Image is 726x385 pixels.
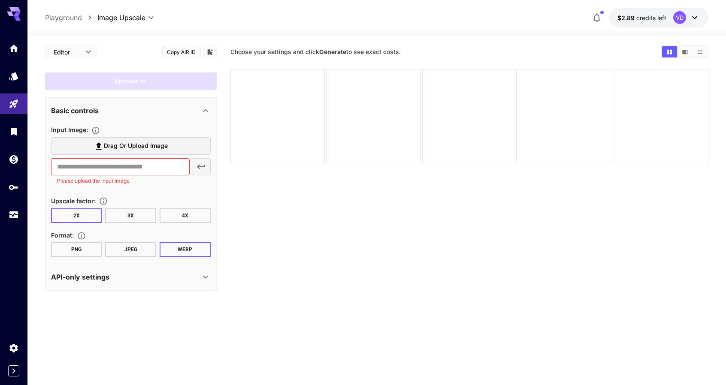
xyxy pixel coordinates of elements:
[160,208,211,223] button: 4X
[162,46,201,58] button: Copy AIR ID
[57,177,184,185] p: Please upload the input image
[51,100,211,121] div: Basic controls
[51,232,74,239] span: Format :
[9,126,19,137] div: Library
[617,13,666,22] div: $2.89499
[206,47,214,57] button: Add to library
[54,48,80,57] span: Editor
[45,12,97,23] nav: breadcrumb
[609,8,708,27] button: $2.89499VD
[51,242,102,257] button: PNG
[9,43,19,54] div: Home
[51,208,102,223] button: 2X
[693,46,708,57] button: Show media in list view
[96,197,111,205] button: Choose the level of upscaling to be performed on the image.
[9,154,19,165] div: Wallet
[9,343,19,353] div: Settings
[51,105,99,116] p: Basic controls
[636,14,666,21] span: credits left
[9,182,19,192] div: API Keys
[617,14,636,21] span: $2.89
[74,232,89,240] button: Choose the file format for the output image.
[51,197,96,205] span: Upscale factor :
[104,141,168,151] span: Drag or upload image
[45,12,82,23] a: Playground
[662,46,677,57] button: Show media in grid view
[8,365,19,376] button: Expand sidebar
[230,48,401,55] span: Choose your settings and click to see exact costs.
[105,208,156,223] button: 3X
[51,137,211,155] label: Drag or upload image
[673,11,686,24] div: VD
[51,272,109,282] p: API-only settings
[661,45,708,58] div: Show media in grid viewShow media in video viewShow media in list view
[160,242,211,257] button: WEBP
[105,242,156,257] button: JPEG
[45,72,217,90] div: Please fill the prompt
[97,12,145,23] span: Image Upscale
[9,71,19,81] div: Models
[51,267,211,287] div: API-only settings
[9,210,19,220] div: Usage
[9,99,19,109] div: Playground
[51,126,88,133] span: Input Image :
[678,46,693,57] button: Show media in video view
[88,126,103,135] button: Specifies the input image to be processed.
[319,48,346,55] b: Generate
